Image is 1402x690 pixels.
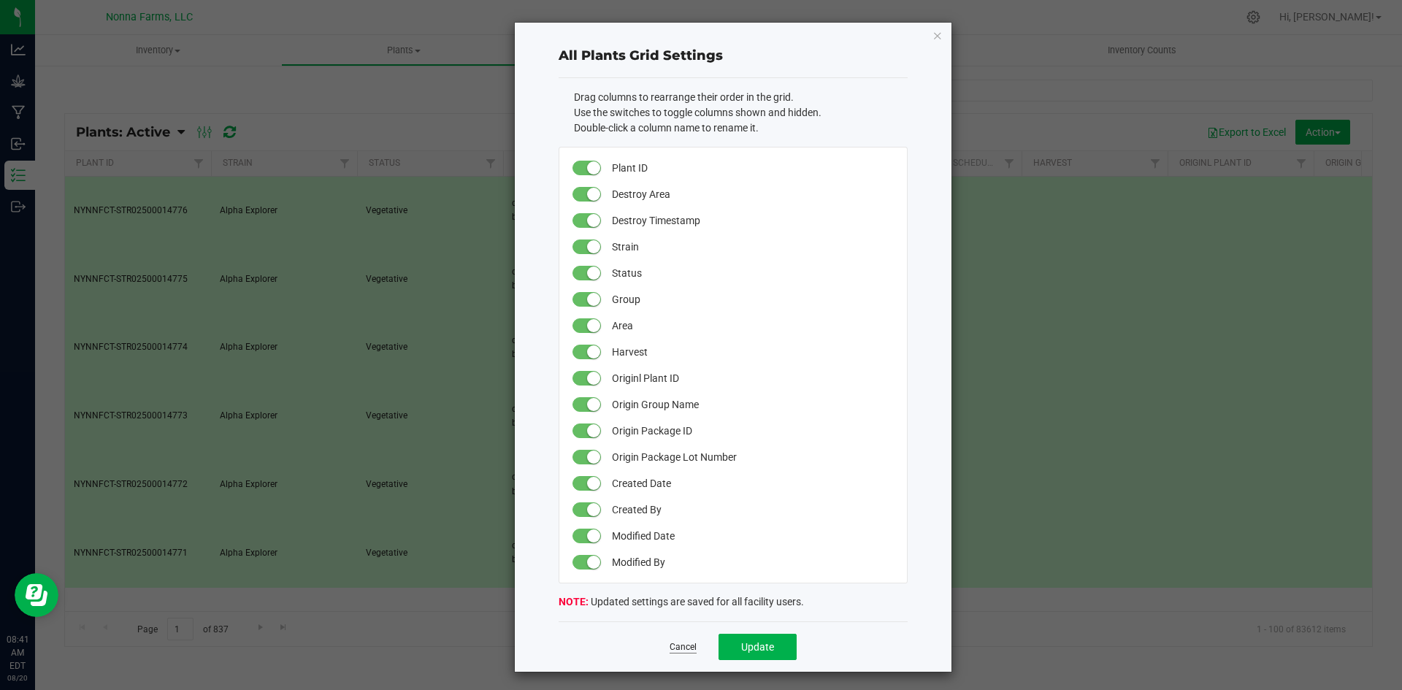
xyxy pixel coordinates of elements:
[612,444,892,470] span: Origin Package Lot Number
[574,105,908,120] li: Use the switches to toggle columns shown and hidden.
[612,339,892,365] span: Harvest
[559,596,804,607] span: Updated settings are saved for all facility users.
[612,523,892,549] span: Modified Date
[612,286,892,313] span: Group
[670,641,697,653] a: Cancel
[612,181,892,207] span: Destroy Area
[559,46,908,66] div: All Plants Grid Settings
[741,641,774,653] span: Update
[612,365,892,391] span: Originl Plant ID
[612,497,892,523] span: Created By
[574,120,908,136] li: Double-click a column name to rename it.
[612,391,892,418] span: Origin Group Name
[612,155,892,181] span: Plant ID
[612,470,892,497] span: Created Date
[612,234,892,260] span: Strain
[612,418,892,444] span: Origin Package ID
[719,634,797,660] button: Update
[574,90,908,105] li: Drag columns to rearrange their order in the grid.
[612,549,892,575] span: Modified By
[15,573,58,617] iframe: Resource center
[612,207,892,234] span: Destroy Timestamp
[612,260,892,286] span: Status
[612,313,892,339] span: Area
